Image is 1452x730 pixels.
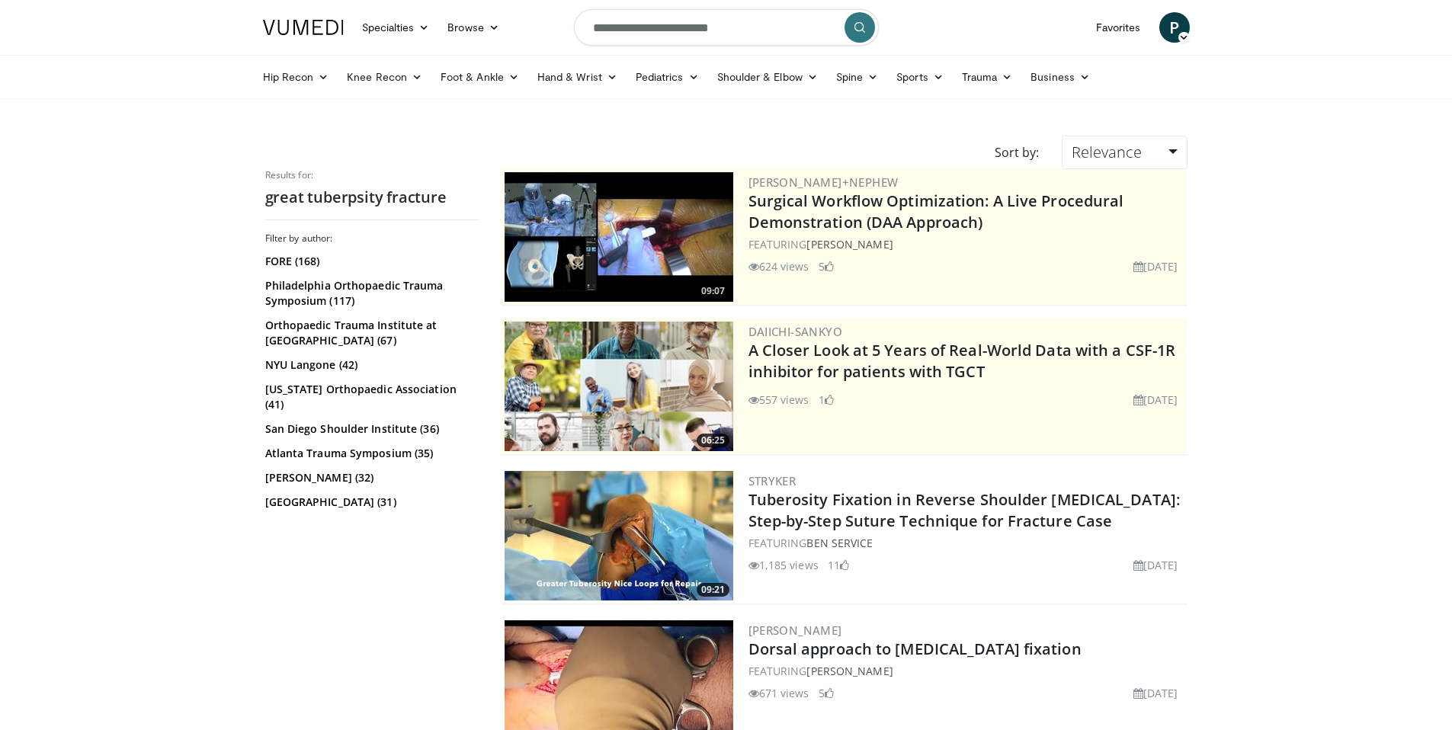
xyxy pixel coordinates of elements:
[1072,142,1142,162] span: Relevance
[748,340,1176,382] a: A Closer Look at 5 Years of Real-World Data with a CSF-1R inhibitor for patients with TGCT
[265,169,479,181] p: Results for:
[338,62,431,92] a: Knee Recon
[806,237,893,251] a: [PERSON_NAME]
[748,236,1184,252] div: FEATURING
[265,318,475,348] a: Orthopaedic Trauma Institute at [GEOGRAPHIC_DATA] (67)
[748,623,842,638] a: [PERSON_NAME]
[697,434,729,447] span: 06:25
[828,557,849,573] li: 11
[265,278,475,309] a: Philadelphia Orthopaedic Trauma Symposium (117)
[265,357,475,373] a: NYU Langone (42)
[748,324,843,339] a: Daiichi-Sankyo
[748,557,819,573] li: 1,185 views
[819,258,834,274] li: 5
[438,12,508,43] a: Browse
[505,322,733,451] a: 06:25
[265,232,479,245] h3: Filter by author:
[265,254,475,269] a: FORE (168)
[748,392,809,408] li: 557 views
[748,191,1124,232] a: Surgical Workflow Optimization: A Live Procedural Demonstration (DAA Approach)
[505,471,733,600] a: 09:21
[806,664,893,678] a: [PERSON_NAME]
[708,62,827,92] a: Shoulder & Elbow
[697,583,729,597] span: 09:21
[1087,12,1150,43] a: Favorites
[1133,258,1178,274] li: [DATE]
[748,258,809,274] li: 624 views
[748,639,1082,659] a: Dorsal approach to [MEDICAL_DATA] fixation
[263,20,344,35] img: VuMedi Logo
[505,471,733,600] img: 0f82aaa6-ebff-41f2-ae4a-9f36684ef98a.300x170_q85_crop-smart_upscale.jpg
[265,495,475,510] a: [GEOGRAPHIC_DATA] (31)
[748,174,899,190] a: [PERSON_NAME]+Nephew
[748,473,797,488] a: Stryker
[887,62,953,92] a: Sports
[806,536,873,550] a: Ben Service
[265,187,479,207] h2: great tuberpsity fracture
[953,62,1022,92] a: Trauma
[819,685,834,701] li: 5
[265,421,475,437] a: San Diego Shoulder Institute (36)
[431,62,528,92] a: Foot & Ankle
[528,62,627,92] a: Hand & Wrist
[265,470,475,485] a: [PERSON_NAME] (32)
[819,392,834,408] li: 1
[697,284,729,298] span: 09:07
[505,172,733,302] a: 09:07
[265,446,475,461] a: Atlanta Trauma Symposium (35)
[1062,136,1187,169] a: Relevance
[265,382,475,412] a: [US_STATE] Orthopaedic Association (41)
[1133,557,1178,573] li: [DATE]
[1021,62,1099,92] a: Business
[748,535,1184,551] div: FEATURING
[748,685,809,701] li: 671 views
[1133,685,1178,701] li: [DATE]
[827,62,887,92] a: Spine
[1159,12,1190,43] a: P
[1133,392,1178,408] li: [DATE]
[627,62,708,92] a: Pediatrics
[353,12,439,43] a: Specialties
[505,322,733,451] img: 93c22cae-14d1-47f0-9e4a-a244e824b022.png.300x170_q85_crop-smart_upscale.jpg
[748,489,1181,531] a: Tuberosity Fixation in Reverse Shoulder [MEDICAL_DATA]: Step-by-Step Suture Technique for Fractur...
[505,172,733,302] img: bcfc90b5-8c69-4b20-afee-af4c0acaf118.300x170_q85_crop-smart_upscale.jpg
[983,136,1050,169] div: Sort by:
[254,62,338,92] a: Hip Recon
[748,663,1184,679] div: FEATURING
[574,9,879,46] input: Search topics, interventions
